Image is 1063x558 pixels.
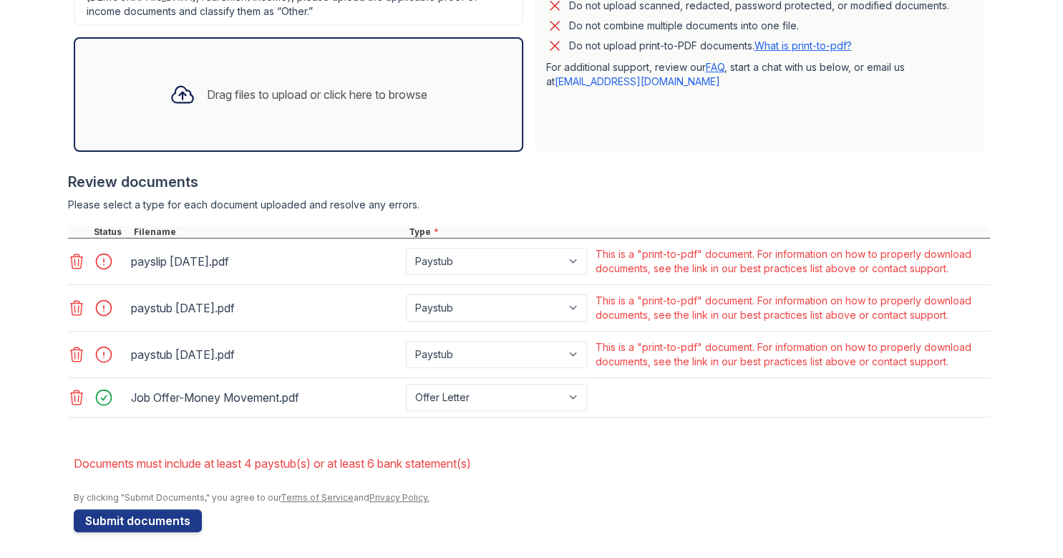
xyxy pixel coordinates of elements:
[91,226,131,238] div: Status
[131,386,400,409] div: Job Offer-Money Movement.pdf
[555,75,720,87] a: [EMAIL_ADDRESS][DOMAIN_NAME]
[68,172,990,192] div: Review documents
[131,250,400,273] div: payslip [DATE].pdf
[131,297,400,319] div: paystub [DATE].pdf
[74,492,990,504] div: By clicking "Submit Documents," you agree to our and
[68,198,990,212] div: Please select a type for each document uploaded and resolve any errors.
[569,39,852,53] p: Do not upload print-to-PDF documents.
[369,492,429,503] a: Privacy Policy.
[596,340,987,369] div: This is a "print-to-pdf" document. For information on how to properly download documents, see the...
[74,509,202,532] button: Submit documents
[406,226,990,238] div: Type
[131,343,400,366] div: paystub [DATE].pdf
[74,449,990,478] li: Documents must include at least 4 paystub(s) or at least 6 bank statement(s)
[131,226,406,238] div: Filename
[281,492,354,503] a: Terms of Service
[706,61,724,73] a: FAQ
[596,247,987,276] div: This is a "print-to-pdf" document. For information on how to properly download documents, see the...
[754,39,852,52] a: What is print-to-pdf?
[207,86,427,103] div: Drag files to upload or click here to browse
[546,60,973,89] p: For additional support, review our , start a chat with us below, or email us at
[596,294,987,322] div: This is a "print-to-pdf" document. For information on how to properly download documents, see the...
[569,17,799,34] div: Do not combine multiple documents into one file.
